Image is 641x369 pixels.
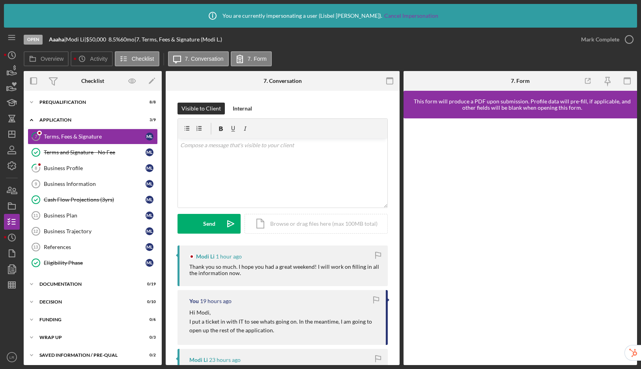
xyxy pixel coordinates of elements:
[33,213,38,218] tspan: 11
[384,13,438,19] a: Cancel Impersonation
[28,129,158,144] a: 7Terms, Fees & SignatureML
[115,51,159,66] button: Checklist
[49,36,64,43] b: Aaaha
[229,103,256,114] button: Internal
[264,78,302,84] div: 7. Conversation
[146,180,153,188] div: M L
[28,255,158,271] a: Eligibility PhaseML
[28,176,158,192] a: 9Business InformationML
[44,133,146,140] div: Terms, Fees & Signature
[146,212,153,219] div: M L
[39,353,136,358] div: Saved Information / Pre-Qual
[33,245,38,249] tspan: 13
[146,243,153,251] div: M L
[44,197,146,203] div: Cash Flow Projections (3yrs)
[28,160,158,176] a: 8Business ProfileML
[132,56,154,62] label: Checklist
[24,51,69,66] button: Overview
[189,317,378,335] p: I put a ticket in with IT to see whats going on. In the meantime, I am going to open up the rest ...
[28,223,158,239] a: 12Business TrajectoryML
[44,228,146,234] div: Business Trajectory
[86,36,106,43] span: $50,000
[581,32,619,47] div: Mark Complete
[573,32,637,47] button: Mark Complete
[178,103,225,114] button: Visible to Client
[39,118,136,122] div: Application
[35,182,37,186] tspan: 9
[35,165,37,170] tspan: 8
[41,56,64,62] label: Overview
[44,260,146,266] div: Eligibility Phase
[216,253,242,260] time: 2025-09-15 13:18
[233,103,252,114] div: Internal
[39,317,136,322] div: Funding
[146,133,153,140] div: M L
[142,335,156,340] div: 0 / 3
[142,300,156,304] div: 0 / 10
[28,208,158,223] a: 11Business PlanML
[146,227,153,235] div: M L
[189,264,380,276] div: Thank you so much. I hope you had a great weekend! I will work on filling in all the information ...
[4,349,20,365] button: LR
[142,353,156,358] div: 0 / 2
[33,229,38,234] tspan: 12
[108,36,120,43] div: 8.5 %
[49,36,66,43] div: |
[146,148,153,156] div: M L
[231,51,272,66] button: 7. Form
[142,317,156,322] div: 0 / 6
[39,300,136,304] div: Decision
[44,244,146,250] div: References
[39,282,136,287] div: Documentation
[146,164,153,172] div: M L
[9,355,14,360] text: LR
[189,357,208,363] div: Modi Li
[44,212,146,219] div: Business Plan
[196,253,215,260] div: Modi Li
[135,36,222,43] div: | 7. Terms, Fees & Signature (Modi L.)
[66,36,86,43] div: Modi Li |
[120,36,135,43] div: 60 mo
[28,144,158,160] a: Terms and Signature - No FeeML
[189,308,378,317] p: Hi Modi,
[178,214,241,234] button: Send
[168,51,229,66] button: 7. Conversation
[39,335,136,340] div: Wrap up
[181,103,221,114] div: Visible to Client
[411,126,630,357] iframe: Lenderfit form
[71,51,112,66] button: Activity
[189,298,199,304] div: You
[39,100,136,105] div: Prequalification
[142,118,156,122] div: 3 / 9
[44,181,146,187] div: Business Information
[511,78,530,84] div: 7. Form
[44,149,146,155] div: Terms and Signature - No Fee
[35,134,37,139] tspan: 7
[209,357,241,363] time: 2025-09-14 15:47
[142,100,156,105] div: 8 / 8
[24,35,43,45] div: Open
[200,298,232,304] time: 2025-09-14 19:19
[142,282,156,287] div: 0 / 19
[81,78,104,84] div: Checklist
[90,56,107,62] label: Activity
[407,98,637,111] div: This form will produce a PDF upon submission. Profile data will pre-fill, if applicable, and othe...
[248,56,267,62] label: 7. Form
[44,165,146,171] div: Business Profile
[28,192,158,208] a: Cash Flow Projections (3yrs)ML
[28,239,158,255] a: 13ReferencesML
[146,196,153,204] div: M L
[203,6,438,26] div: You are currently impersonating a user ( Lisbel [PERSON_NAME] ).
[203,214,215,234] div: Send
[146,259,153,267] div: M L
[185,56,224,62] label: 7. Conversation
